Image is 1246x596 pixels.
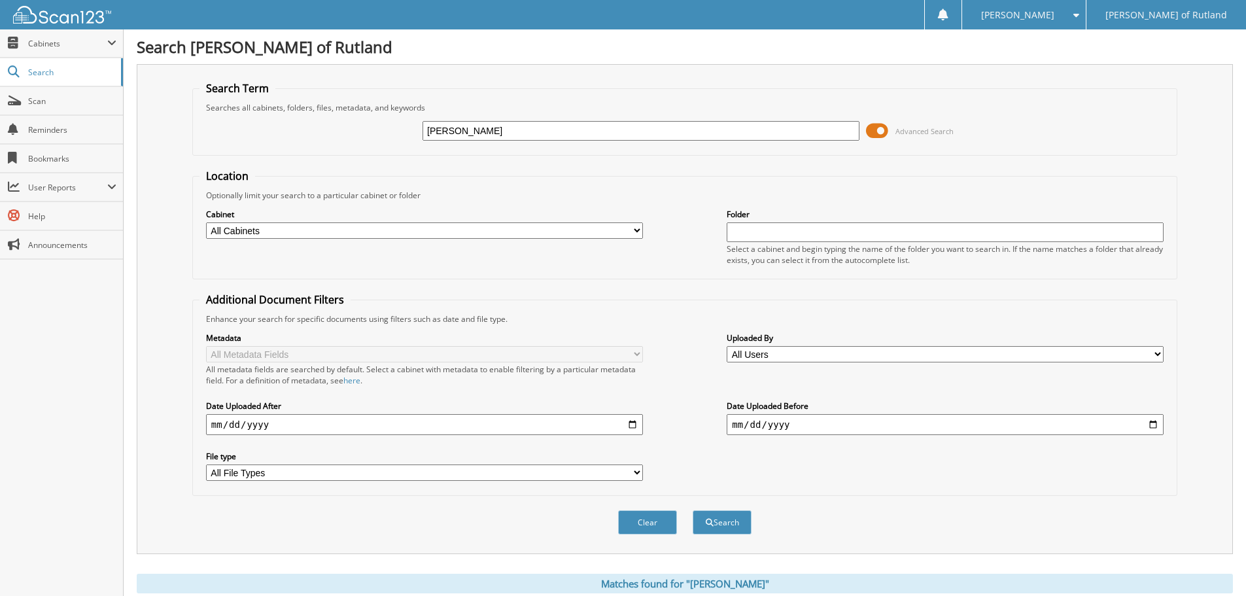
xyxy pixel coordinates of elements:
[727,332,1164,343] label: Uploaded By
[206,414,643,435] input: start
[28,239,116,251] span: Announcements
[199,292,351,307] legend: Additional Document Filters
[28,124,116,135] span: Reminders
[727,243,1164,266] div: Select a cabinet and begin typing the name of the folder you want to search in. If the name match...
[137,574,1233,593] div: Matches found for "[PERSON_NAME]"
[199,102,1170,113] div: Searches all cabinets, folders, files, metadata, and keywords
[28,38,107,49] span: Cabinets
[693,510,752,535] button: Search
[727,209,1164,220] label: Folder
[199,169,255,183] legend: Location
[199,313,1170,324] div: Enhance your search for specific documents using filters such as date and file type.
[28,153,116,164] span: Bookmarks
[28,96,116,107] span: Scan
[981,11,1054,19] span: [PERSON_NAME]
[13,6,111,24] img: scan123-logo-white.svg
[199,81,275,96] legend: Search Term
[727,400,1164,412] label: Date Uploaded Before
[343,375,360,386] a: here
[28,67,114,78] span: Search
[137,36,1233,58] h1: Search [PERSON_NAME] of Rutland
[199,190,1170,201] div: Optionally limit your search to a particular cabinet or folder
[1105,11,1227,19] span: [PERSON_NAME] of Rutland
[206,332,643,343] label: Metadata
[206,209,643,220] label: Cabinet
[727,414,1164,435] input: end
[206,400,643,412] label: Date Uploaded After
[206,451,643,462] label: File type
[28,211,116,222] span: Help
[895,126,954,136] span: Advanced Search
[206,364,643,386] div: All metadata fields are searched by default. Select a cabinet with metadata to enable filtering b...
[28,182,107,193] span: User Reports
[618,510,677,535] button: Clear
